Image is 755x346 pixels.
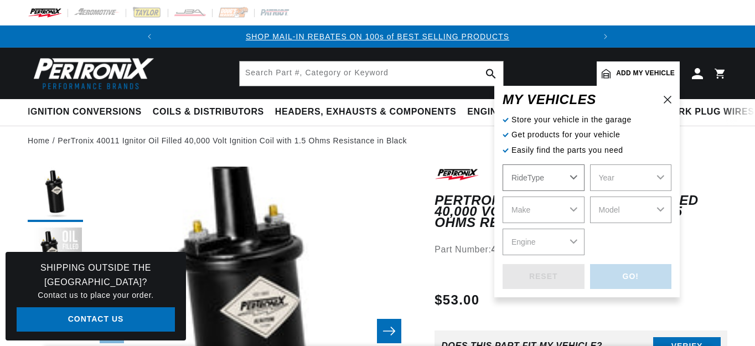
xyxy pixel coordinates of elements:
p: Easily find the parts you need [503,144,671,156]
span: Coils & Distributors [153,106,264,118]
span: $53.00 [435,290,479,310]
input: Search Part #, Category or Keyword [240,61,503,86]
summary: Coils & Distributors [147,99,270,125]
span: Add my vehicle [616,68,675,79]
span: Ignition Conversions [28,106,142,118]
button: Translation missing: en.sections.announcements.previous_announcement [138,25,161,48]
select: Model [590,197,672,223]
select: Engine [503,229,585,255]
a: Contact Us [17,307,175,332]
h6: MY VEHICLE S [503,94,596,105]
a: PerTronix 40011 Ignitor Oil Filled 40,000 Volt Ignition Coil with 1.5 Ohms Resistance in Black [58,135,407,147]
button: Slide right [377,319,401,343]
button: Load image 1 in gallery view [28,167,83,222]
nav: breadcrumbs [28,135,727,147]
summary: Ignition Conversions [28,99,147,125]
p: Get products for your vehicle [503,128,671,141]
button: Translation missing: en.sections.announcements.next_announcement [594,25,617,48]
h3: Shipping Outside the [GEOGRAPHIC_DATA]? [17,261,175,289]
select: Year [590,164,672,191]
h1: PerTronix 40011 Ignitor Oil Filled 40,000 Volt Ignition Coil with 1.5 Ohms Resistance in Black [435,195,727,229]
button: search button [479,61,503,86]
p: Store your vehicle in the garage [503,113,671,126]
select: RideType [503,164,585,191]
summary: Headers, Exhausts & Components [270,99,462,125]
div: Announcement [161,30,595,43]
span: Engine Swaps [467,106,540,118]
a: Add my vehicle [597,61,680,86]
span: Spark Plug Wires [660,106,754,118]
button: Load image 2 in gallery view [28,228,83,283]
strong: 40011 [492,245,518,254]
span: Headers, Exhausts & Components [275,106,456,118]
select: Make [503,197,585,223]
div: 1 of 2 [161,30,595,43]
a: SHOP MAIL-IN REBATES ON 100s of BEST SELLING PRODUCTS [246,32,509,41]
a: Home [28,135,50,147]
summary: Engine Swaps [462,99,545,125]
p: Contact us to place your order. [17,289,175,301]
div: Part Number: [435,242,727,257]
img: Pertronix [28,54,155,92]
